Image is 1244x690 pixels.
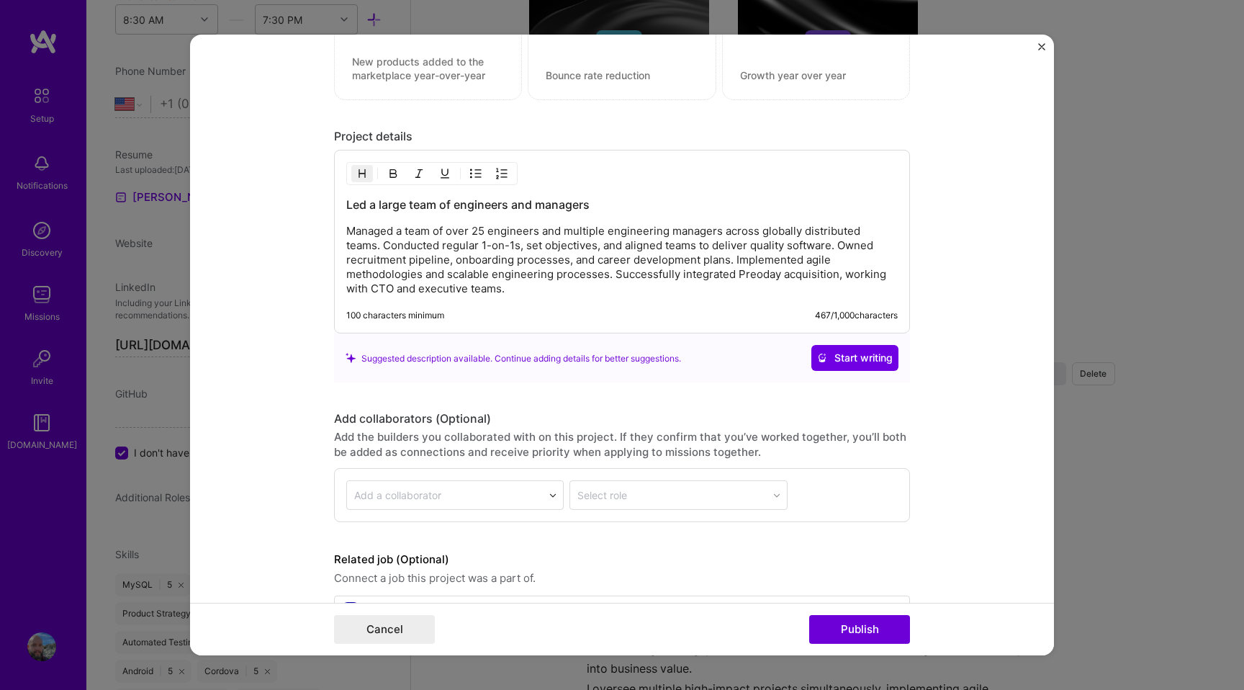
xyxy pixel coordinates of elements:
[346,224,898,296] p: Managed a team of over 25 engineers and multiple engineering managers across globally distributed...
[346,353,356,363] i: icon SuggestedTeams
[439,168,451,179] img: Underline
[346,197,898,212] h3: Led a large team of engineers and managers
[377,165,378,182] img: Divider
[334,570,910,587] span: Connect a job this project was a part of.
[356,168,368,179] img: Heading
[496,168,508,179] img: OL
[342,602,359,619] img: Company logo
[549,491,557,500] img: drop icon
[334,551,910,568] label: Related job (Optional)
[334,615,435,644] button: Cancel
[334,411,910,426] div: Add collaborators (Optional)
[334,129,910,144] div: Project details
[346,310,444,321] div: 100 characters minimum
[354,488,441,503] div: Add a collaborator
[460,165,461,182] img: Divider
[817,353,827,363] i: icon CrystalBallWhite
[1038,43,1045,58] button: Close
[346,351,681,366] div: Suggested description available. Continue adding details for better suggestions.
[809,615,910,644] button: Publish
[817,351,893,365] span: Start writing
[815,310,898,321] div: 467 / 1,000 characters
[811,345,898,371] button: Start writing
[334,429,910,460] div: Add the builders you collaborated with on this project. If they confirm that you’ve worked togeth...
[470,168,482,179] img: UL
[413,168,425,179] img: Italic
[387,168,399,179] img: Bold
